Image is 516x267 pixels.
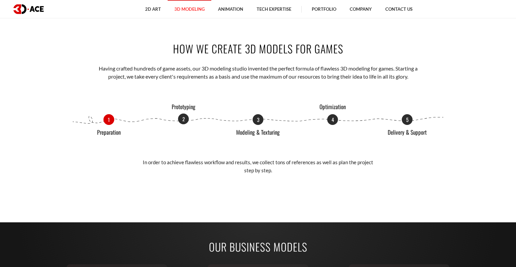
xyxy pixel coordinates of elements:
[253,114,263,125] div: Go to slide 3
[233,129,283,136] p: Modeling & Texturing
[307,104,358,110] p: Optimization
[13,4,44,14] img: logo dark
[382,129,432,136] p: Delivery & Support
[158,104,209,110] p: Prototyping
[327,114,338,125] p: 4
[72,41,444,56] h2: How We Create 3D Models for Games
[402,114,413,125] p: 5
[402,114,413,125] div: Go to slide 5
[327,114,338,125] div: Go to slide 4
[178,114,189,124] p: 2
[253,114,263,125] p: 3
[178,114,189,125] div: Go to slide 2
[72,239,444,254] h2: Our Business Models
[140,159,376,174] p: In order to achieve flawless workflow and results, we collect tons of references as well as plan ...
[93,64,424,81] p: Having crafted hundreds of game assets, our 3D modeling studio invented the perfect formula of fl...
